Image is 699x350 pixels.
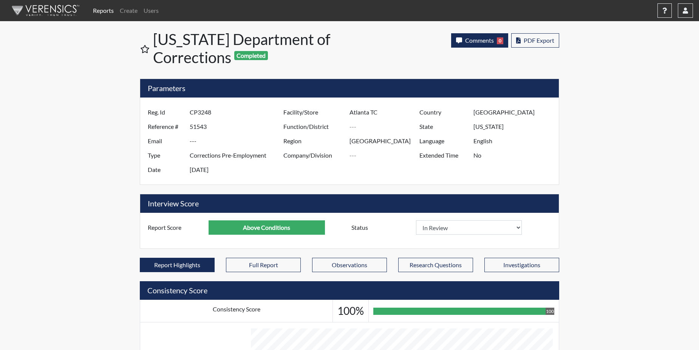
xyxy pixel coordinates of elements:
div: Document a decision to hire or decline a candiate [346,220,557,235]
button: Observations [312,258,387,272]
td: Consistency Score [140,300,333,322]
input: --- [349,105,421,119]
label: State [414,119,473,134]
h5: Interview Score [140,194,559,213]
label: Report Score [142,220,209,235]
h1: [US_STATE] Department of Corrections [153,30,351,67]
button: Research Questions [398,258,473,272]
span: Completed [234,51,268,60]
label: Status [346,220,416,235]
input: --- [190,148,285,163]
button: Full Report [226,258,301,272]
a: Create [117,3,141,18]
label: Type [142,148,190,163]
label: Region [278,134,349,148]
a: Reports [90,3,117,18]
div: 100 [546,308,554,315]
input: --- [190,163,285,177]
label: Email [142,134,190,148]
input: --- [473,134,557,148]
button: Investigations [484,258,559,272]
button: PDF Export [511,33,559,48]
input: --- [209,220,325,235]
label: Language [414,134,473,148]
input: --- [190,134,285,148]
label: Country [414,105,473,119]
button: Comments0 [451,33,508,48]
button: Report Highlights [140,258,215,272]
label: Company/Division [278,148,349,163]
h5: Consistency Score [140,281,559,300]
a: Users [141,3,162,18]
label: Function/District [278,119,349,134]
input: --- [190,119,285,134]
label: Date [142,163,190,177]
label: Facility/Store [278,105,349,119]
input: --- [473,105,557,119]
h3: 100% [337,305,364,317]
span: PDF Export [524,37,554,44]
label: Extended Time [414,148,473,163]
input: --- [349,148,421,163]
h5: Parameters [140,79,559,98]
span: Comments [465,37,494,44]
span: 0 [497,37,503,44]
input: --- [349,134,421,148]
input: --- [190,105,285,119]
label: Reg. Id [142,105,190,119]
input: --- [349,119,421,134]
label: Reference # [142,119,190,134]
input: --- [473,119,557,134]
input: --- [473,148,557,163]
